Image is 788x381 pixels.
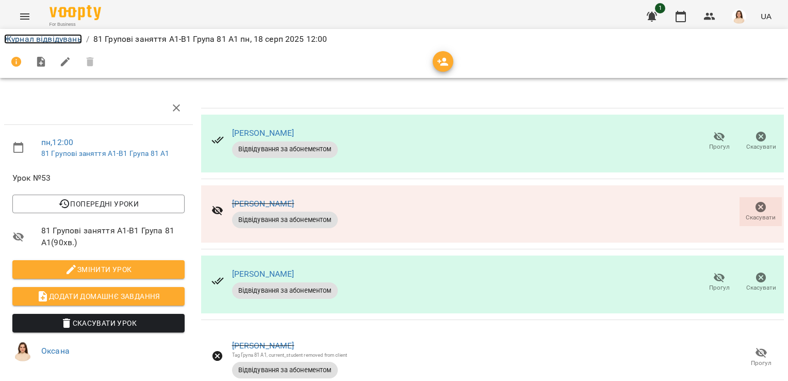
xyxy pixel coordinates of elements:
button: Скасувати Урок [12,314,185,332]
div: Tag Група 81 A1, current_student removed from client [232,352,348,358]
span: For Business [50,21,101,28]
span: Попередні уроки [21,198,176,210]
span: Прогул [709,283,730,292]
a: Журнал відвідувань [4,34,82,44]
span: Прогул [709,142,730,151]
button: Скасувати [740,268,782,297]
button: Прогул [698,127,740,156]
button: Menu [12,4,37,29]
a: [PERSON_NAME] [232,269,294,279]
span: Скасувати [746,283,776,292]
span: UA [761,11,771,22]
a: Оксана [41,346,70,356]
a: 81 Групові заняття A1-B1 Група 81 A1 [41,149,169,157]
span: 1 [655,3,665,13]
button: Прогул [698,268,740,297]
span: Відвідування за абонементом [232,145,338,154]
img: Voopty Logo [50,5,101,20]
span: Урок №53 [12,172,185,184]
a: [PERSON_NAME] [232,341,294,351]
img: 76124efe13172d74632d2d2d3678e7ed.png [12,341,33,361]
a: [PERSON_NAME] [232,128,294,138]
span: Додати домашнє завдання [21,290,176,303]
span: Відвідування за абонементом [232,215,338,225]
nav: breadcrumb [4,33,784,45]
button: Прогул [741,343,782,372]
button: Скасувати [740,127,782,156]
span: Прогул [751,359,771,368]
button: Додати домашнє завдання [12,287,185,306]
button: Змінити урок [12,260,185,279]
span: Відвідування за абонементом [232,286,338,295]
a: пн , 12:00 [41,137,73,147]
p: 81 Групові заняття A1-B1 Група 81 A1 пн, 18 серп 2025 12:00 [93,33,327,45]
span: Скасувати [746,142,776,151]
button: Попередні уроки [12,195,185,213]
span: Відвідування за абонементом [232,366,338,375]
a: [PERSON_NAME] [232,199,294,209]
span: 81 Групові заняття A1-B1 Група 81 A1 ( 90 хв. ) [41,225,185,249]
span: Скасувати Урок [21,317,176,329]
span: Скасувати [746,213,776,222]
button: Скасувати [740,197,782,226]
span: Змінити урок [21,263,176,276]
li: / [86,33,89,45]
button: UA [757,7,776,26]
img: 76124efe13172d74632d2d2d3678e7ed.png [732,9,746,24]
